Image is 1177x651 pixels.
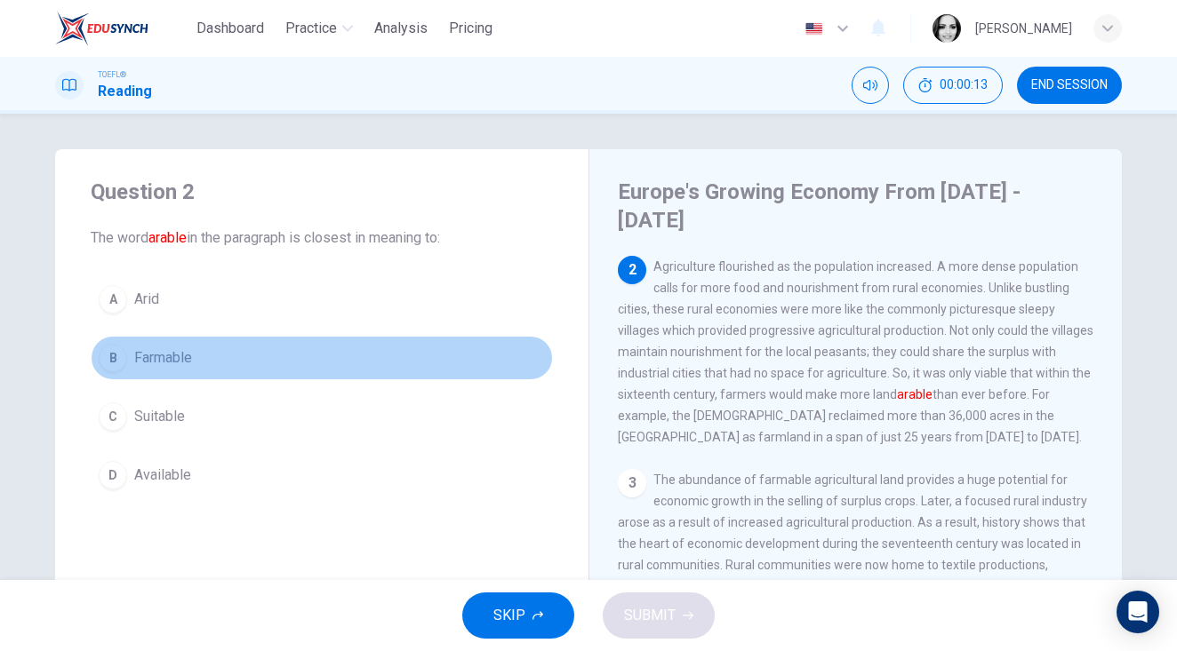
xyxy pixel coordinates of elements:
img: en [803,22,825,36]
font: arable [148,229,187,246]
span: Farmable [134,347,192,369]
img: Profile picture [933,14,961,43]
span: Practice [285,18,337,39]
button: Dashboard [189,12,271,44]
button: SKIP [462,592,574,639]
h4: Question 2 [91,178,553,206]
div: Mute [852,67,889,104]
span: Analysis [374,18,428,39]
font: arable [897,387,933,401]
span: SKIP [493,603,525,628]
div: Open Intercom Messenger [1117,591,1159,633]
button: Practice [278,12,360,44]
div: A [99,285,127,314]
button: CSuitable [91,394,553,439]
span: Dashboard [196,18,264,39]
button: AArid [91,277,553,322]
span: Pricing [449,18,492,39]
span: END SESSION [1031,78,1108,92]
div: 3 [618,469,646,497]
span: 00:00:13 [940,78,988,92]
span: TOEFL® [98,68,126,81]
button: BFarmable [91,336,553,380]
h1: Reading [98,81,152,102]
h4: Europe's Growing Economy From [DATE] - [DATE] [618,178,1089,234]
div: Hide [903,67,1003,104]
button: Pricing [442,12,500,44]
span: Suitable [134,406,185,427]
button: END SESSION [1017,67,1122,104]
div: 2 [618,256,646,284]
span: Agriculture flourished as the population increased. A more dense population calls for more food a... [618,259,1093,444]
div: [PERSON_NAME] [975,18,1072,39]
div: B [99,344,127,372]
span: Arid [134,289,159,310]
button: Analysis [367,12,435,44]
a: EduSynch logo [55,11,189,46]
img: EduSynch logo [55,11,148,46]
button: DAvailable [91,453,553,497]
span: Available [134,464,191,486]
button: 00:00:13 [903,67,1003,104]
div: C [99,402,127,431]
span: The word in the paragraph is closest in meaning to: [91,227,553,249]
div: D [99,461,127,489]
